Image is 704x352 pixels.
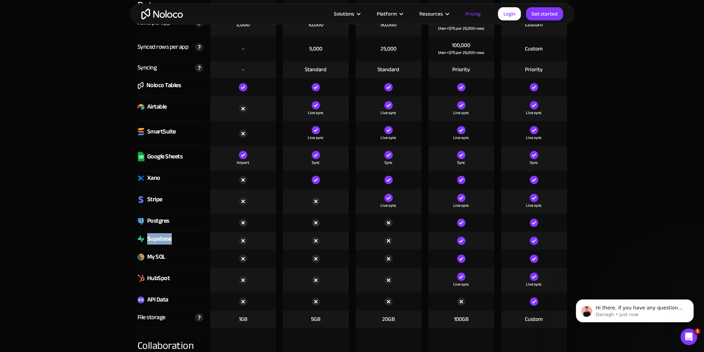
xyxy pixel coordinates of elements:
div: 2,000 [237,21,250,28]
div: Sync [312,159,320,166]
span: 1 [695,328,700,334]
a: Pricing [457,9,489,18]
div: 1GB [239,315,247,323]
iframe: Intercom notifications message [565,285,704,333]
div: My SQL [147,252,166,262]
div: 50,000 [380,21,396,28]
div: Live sync [453,134,469,141]
div: Postgres [147,216,169,226]
div: Noloco Tables [146,80,181,91]
div: Sync [457,159,465,166]
div: Live sync [453,109,469,116]
div: Rows per app [137,18,171,28]
div: Live sync [381,134,396,141]
div: Stripe [147,194,162,205]
div: Import [237,159,249,166]
div: Standard [305,66,327,73]
div: Sync [384,159,392,166]
a: Get started [526,7,563,20]
div: Live sync [526,202,542,209]
div: File storage [137,312,166,323]
div: Live sync [453,281,469,288]
div: Live sync [308,134,323,141]
div: Standard [377,66,399,73]
div: Platform [377,9,397,18]
div: SmartSuite [147,127,176,137]
div: Solutions [325,9,368,18]
div: Priority [525,66,543,73]
iframe: Intercom live chat [680,328,697,345]
div: Live sync [308,109,323,116]
div: Resources [419,9,443,18]
div: Priority [452,66,470,73]
a: Login [498,7,521,20]
div: Solutions [334,9,354,18]
div: Live sync [526,109,542,116]
div: Supabase [147,234,172,244]
div: Google Sheets [147,151,183,162]
div: Live sync [526,281,542,288]
div: 100,000 [452,41,470,49]
div: 5,000 [309,45,322,53]
div: then +$75 per 25,000 rows [438,25,484,32]
div: - [242,45,244,53]
div: API Data [147,295,168,305]
div: Resources [411,9,457,18]
div: Airtable [147,102,167,112]
div: Custom [525,21,543,28]
a: home [141,9,183,19]
div: Xano [147,173,160,183]
div: 10,000 [308,21,323,28]
div: Synced rows per app [137,42,189,52]
div: 25,000 [381,45,396,53]
div: Platform [368,9,411,18]
div: 5GB [311,315,320,323]
div: Custom [525,315,543,323]
div: 20GB [382,315,395,323]
div: Custom [525,45,543,53]
div: Live sync [381,202,396,209]
div: Live sync [526,134,542,141]
div: Syncing [137,63,157,73]
div: Sync [530,159,538,166]
div: HubSpot [147,273,170,284]
div: 100GB [454,315,469,323]
div: Live sync [381,109,396,116]
div: - [242,66,244,73]
div: then +$75 per 25,000 rows [438,49,484,56]
div: Live sync [453,202,469,209]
